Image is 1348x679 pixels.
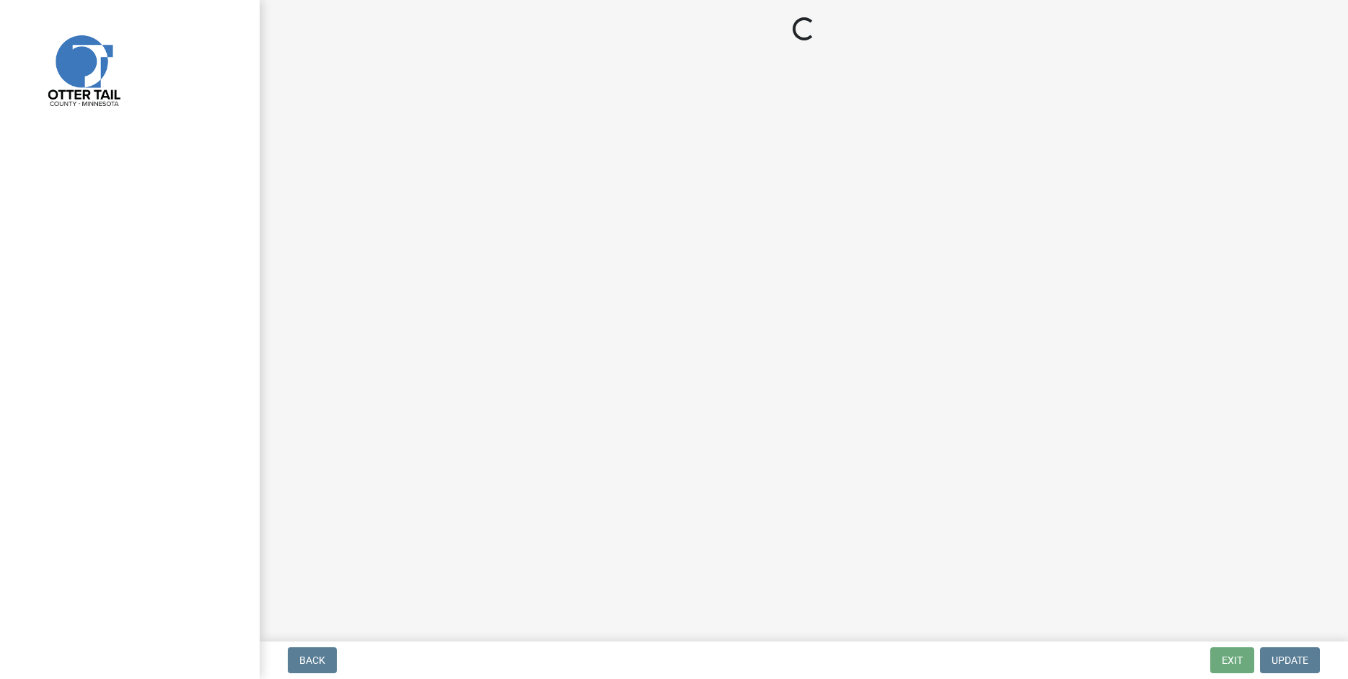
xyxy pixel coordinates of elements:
[1272,654,1308,666] span: Update
[1210,647,1254,673] button: Exit
[1260,647,1320,673] button: Update
[288,647,337,673] button: Back
[299,654,325,666] span: Back
[29,15,137,123] img: Otter Tail County, Minnesota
